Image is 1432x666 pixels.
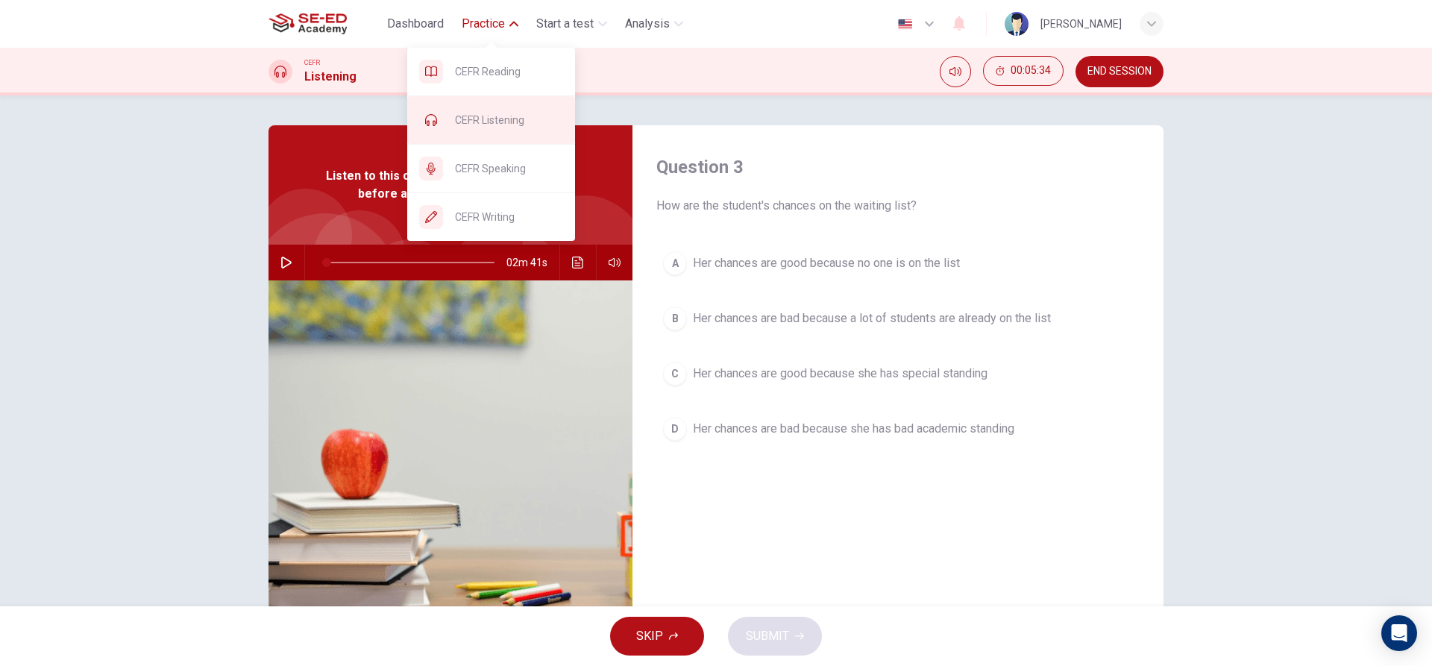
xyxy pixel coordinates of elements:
span: 00:05:34 [1011,65,1051,77]
button: CHer chances are good because she has special standing [656,355,1140,392]
span: CEFR Writing [455,208,563,226]
span: Her chances are bad because a lot of students are already on the list [693,310,1051,327]
div: A [663,251,687,275]
div: Hide [983,56,1064,87]
span: How are the student's chances on the waiting list? [656,197,1140,215]
span: SKIP [636,626,663,647]
h4: Question 3 [656,155,1140,179]
button: Dashboard [381,10,450,37]
button: BHer chances are bad because a lot of students are already on the list [656,300,1140,337]
span: Analysis [625,15,670,33]
button: 00:05:34 [983,56,1064,86]
img: Listen to this clip about Course Registration before answering the questions: [268,280,632,644]
div: CEFR Reading [407,48,575,95]
span: Her chances are good because she has special standing [693,365,987,383]
button: Click to see the audio transcription [566,245,590,280]
div: CEFR Listening [407,96,575,144]
button: END SESSION [1075,56,1163,87]
button: DHer chances are bad because she has bad academic standing [656,410,1140,447]
span: Her chances are good because no one is on the list [693,254,960,272]
span: CEFR Listening [455,111,563,129]
button: AHer chances are good because no one is on the list [656,245,1140,282]
div: C [663,362,687,386]
span: CEFR [304,57,320,68]
h1: Listening [304,68,357,86]
span: CEFR Speaking [455,160,563,178]
div: Mute [940,56,971,87]
div: Open Intercom Messenger [1381,615,1417,651]
a: SE-ED Academy logo [268,9,381,39]
span: Dashboard [387,15,444,33]
img: SE-ED Academy logo [268,9,347,39]
span: Practice [462,15,505,33]
span: END SESSION [1087,66,1152,78]
button: Practice [456,10,524,37]
img: Profile picture [1005,12,1029,36]
div: B [663,307,687,330]
div: CEFR Speaking [407,145,575,192]
img: en [896,19,914,30]
div: [PERSON_NAME] [1040,15,1122,33]
button: Analysis [619,10,689,37]
span: Listen to this clip about Course Registration before answering the questions: [317,167,584,203]
span: 02m 41s [506,245,559,280]
div: CEFR Writing [407,193,575,241]
span: Her chances are bad because she has bad academic standing [693,420,1014,438]
span: Start a test [536,15,594,33]
button: SKIP [610,617,704,656]
button: Start a test [530,10,613,37]
div: D [663,417,687,441]
span: CEFR Reading [455,63,563,81]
